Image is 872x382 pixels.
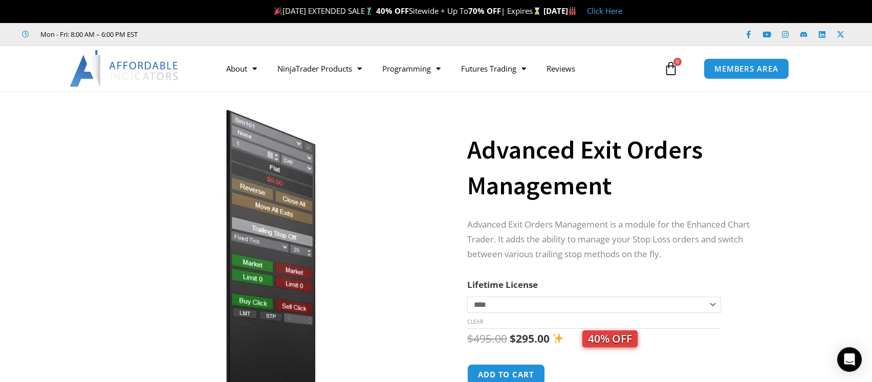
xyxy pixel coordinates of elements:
[372,57,451,80] a: Programming
[216,57,661,80] nav: Menu
[673,58,682,66] span: 0
[648,54,693,83] a: 0
[267,57,372,80] a: NinjaTrader Products
[536,57,585,80] a: Reviews
[467,331,473,346] span: $
[587,6,622,16] a: Click Here
[376,6,409,16] strong: 40% OFF
[467,318,483,325] a: Clear options
[553,333,563,344] img: ✨
[467,331,507,346] bdi: 495.00
[582,330,638,347] span: 40% OFF
[510,331,516,346] span: $
[467,279,538,290] label: Lifetime License
[272,6,543,16] span: [DATE] EXTENDED SALE Sitewide + Up To | Expires
[510,331,550,346] bdi: 295.00
[451,57,536,80] a: Futures Trading
[714,65,778,73] span: MEMBERS AREA
[543,6,577,16] strong: [DATE]
[533,7,541,15] img: ⌛
[274,7,282,15] img: 🎉
[467,217,766,262] p: Advanced Exit Orders Management is a module for the Enhanced Chart Trader. It adds the ability to...
[837,347,862,372] div: Open Intercom Messenger
[365,7,373,15] img: 🏌️‍♂️
[152,29,306,39] iframe: Customer reviews powered by Trustpilot
[468,6,501,16] strong: 70% OFF
[38,28,138,40] span: Mon - Fri: 8:00 AM – 6:00 PM EST
[467,132,766,204] h1: Advanced Exit Orders Management
[216,57,267,80] a: About
[704,58,789,79] a: MEMBERS AREA
[569,7,576,15] img: 🏭
[70,50,180,87] img: LogoAI | Affordable Indicators – NinjaTrader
